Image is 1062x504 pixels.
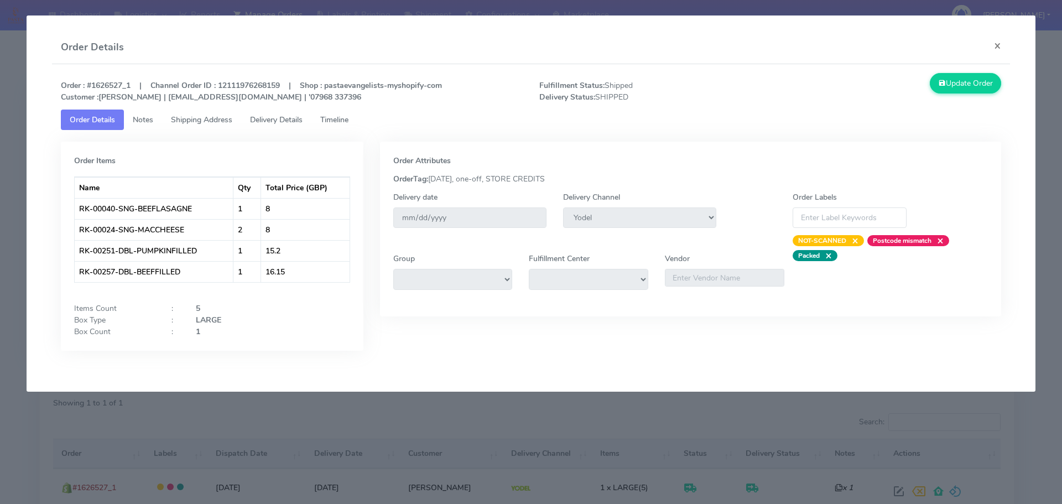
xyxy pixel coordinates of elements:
[793,191,837,203] label: Order Labels
[66,314,163,326] div: Box Type
[74,155,116,166] strong: Order Items
[133,115,153,125] span: Notes
[393,191,438,203] label: Delivery date
[261,198,350,219] td: 8
[820,250,832,261] span: ×
[233,198,261,219] td: 1
[75,177,233,198] th: Name
[163,303,188,314] div: :
[261,240,350,261] td: 15.2
[75,240,233,261] td: RK-00251-DBL-PUMPKINFILLED
[665,253,690,264] label: Vendor
[385,173,997,185] div: [DATE], one-off, STORE CREDITS
[393,155,451,166] strong: Order Attributes
[196,303,200,314] strong: 5
[233,261,261,282] td: 1
[261,219,350,240] td: 8
[793,207,907,228] input: Enter Label Keywords
[665,269,784,287] input: Enter Vendor Name
[61,110,1002,130] ul: Tabs
[66,303,163,314] div: Items Count
[539,92,595,102] strong: Delivery Status:
[233,177,261,198] th: Qty
[163,326,188,337] div: :
[531,80,771,103] span: Shipped SHIPPED
[75,219,233,240] td: RK-00024-SNG-MACCHEESE
[250,115,303,125] span: Delivery Details
[261,177,350,198] th: Total Price (GBP)
[61,40,124,55] h4: Order Details
[873,236,931,245] strong: Postcode mismatch
[846,235,858,246] span: ×
[563,191,620,203] label: Delivery Channel
[320,115,348,125] span: Timeline
[539,80,605,91] strong: Fulfillment Status:
[196,326,200,337] strong: 1
[233,219,261,240] td: 2
[233,240,261,261] td: 1
[393,253,415,264] label: Group
[931,235,944,246] span: ×
[798,251,820,260] strong: Packed
[930,73,1002,93] button: Update Order
[196,315,221,325] strong: LARGE
[70,115,115,125] span: Order Details
[261,261,350,282] td: 16.15
[798,236,846,245] strong: NOT-SCANNED
[75,198,233,219] td: RK-00040-SNG-BEEFLASAGNE
[163,314,188,326] div: :
[393,174,428,184] strong: OrderTag:
[171,115,232,125] span: Shipping Address
[985,31,1010,60] button: Close
[75,261,233,282] td: RK-00257-DBL-BEEFFILLED
[529,253,590,264] label: Fulfillment Center
[61,80,442,102] strong: Order : #1626527_1 | Channel Order ID : 12111976268159 | Shop : pastaevangelists-myshopify-com [P...
[66,326,163,337] div: Box Count
[61,92,98,102] strong: Customer :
